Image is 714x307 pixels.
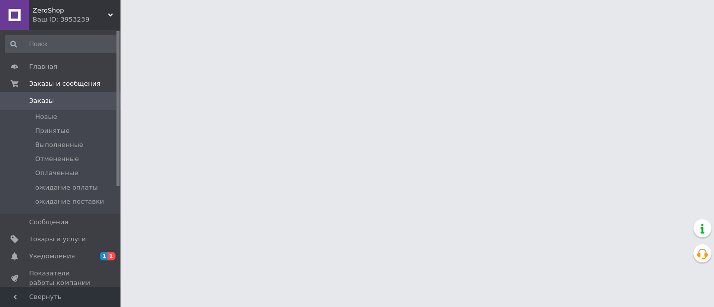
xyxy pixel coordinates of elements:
[100,252,108,260] span: 1
[33,15,121,24] div: Ваш ID: 3953239
[35,183,98,192] span: ожидание оплаты
[29,96,54,105] span: Заказы
[29,218,68,227] span: Сообщения
[29,252,75,261] span: Уведомления
[29,79,100,88] span: Заказы и сообщения
[29,235,86,244] span: Товары и услуги
[107,252,115,260] span: 1
[5,35,118,53] input: Поиск
[35,197,104,206] span: ожидание поставки
[33,6,108,15] span: ZeroShop
[29,269,93,287] span: Показатели работы компании
[29,62,57,71] span: Главная
[35,126,70,135] span: Принятые
[35,140,83,149] span: Выполненные
[35,155,79,164] span: Отмененные
[35,112,57,121] span: Новые
[35,169,78,178] span: Оплаченные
